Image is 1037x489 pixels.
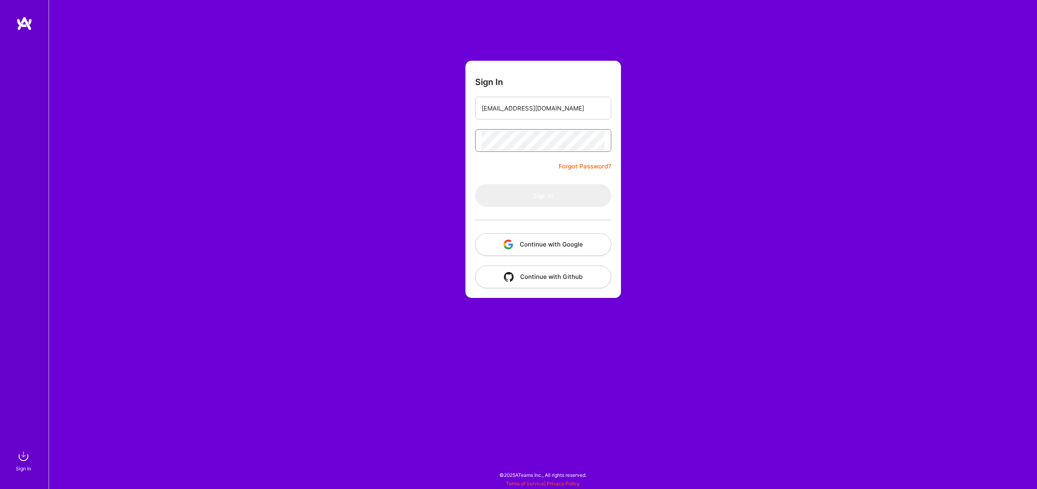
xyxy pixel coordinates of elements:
img: icon [504,240,513,249]
div: Sign In [16,464,31,473]
img: logo [16,16,32,31]
h3: Sign In [475,77,503,87]
a: Forgot Password? [559,162,611,171]
img: sign in [15,448,32,464]
button: Sign In [475,184,611,207]
img: icon [504,272,514,282]
button: Continue with Github [475,266,611,288]
button: Continue with Google [475,233,611,256]
a: Privacy Policy [547,480,580,487]
a: sign inSign In [17,448,32,473]
span: | [506,480,580,487]
input: Email... [482,98,605,119]
a: Terms of Service [506,480,544,487]
div: © 2025 ATeams Inc., All rights reserved. [49,465,1037,485]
